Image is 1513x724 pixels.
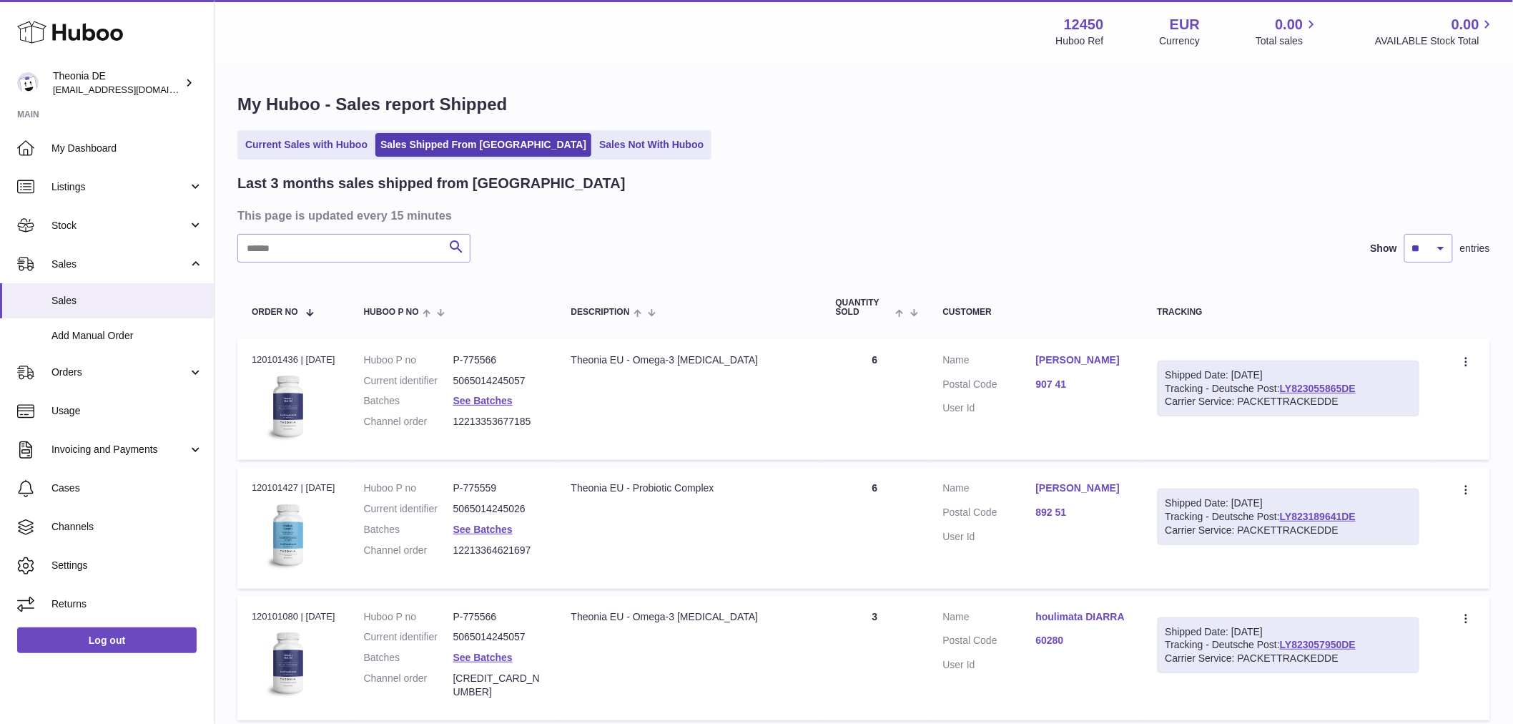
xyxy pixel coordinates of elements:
dd: 5065014245026 [453,502,543,516]
dt: Current identifier [364,502,453,516]
dd: P-775566 [453,610,543,624]
a: 0.00 Total sales [1256,15,1319,48]
div: Carrier Service: PACKETTRACKEDDE [1165,524,1411,537]
a: See Batches [453,395,513,406]
td: 6 [822,467,929,588]
img: 124501725892562.jpg [252,371,323,442]
span: Description [571,308,630,317]
a: Sales Not With Huboo [594,133,709,157]
dd: P-775566 [453,353,543,367]
dt: Batches [364,651,453,665]
dd: 5065014245057 [453,630,543,644]
a: 60280 [1036,634,1129,647]
dt: Huboo P no [364,353,453,367]
div: Customer [943,308,1129,317]
span: Quantity Sold [836,298,892,317]
dd: 12213353677185 [453,415,543,429]
img: 124501725892562.jpg [252,627,323,699]
div: Shipped Date: [DATE] [1165,496,1411,510]
dt: Name [943,610,1036,627]
span: 0.00 [1276,15,1303,34]
span: Invoicing and Payments [51,443,188,456]
dd: 5065014245057 [453,374,543,388]
div: Theonia EU - Omega-3 [MEDICAL_DATA] [571,610,807,624]
h1: My Huboo - Sales report Shipped [237,93,1490,116]
div: Huboo Ref [1056,34,1104,48]
dt: Batches [364,394,453,408]
span: [EMAIL_ADDRESS][DOMAIN_NAME] [53,84,210,95]
strong: EUR [1170,15,1200,34]
dt: Batches [364,523,453,537]
div: 120101080 | [DATE] [252,610,335,623]
dt: Channel order [364,672,453,699]
dt: Name [943,481,1036,499]
span: Cases [51,481,203,495]
h2: Last 3 months sales shipped from [GEOGRAPHIC_DATA] [237,174,626,193]
dt: User Id [943,658,1036,672]
a: [PERSON_NAME] [1036,481,1129,495]
dt: Name [943,353,1036,371]
a: Log out [17,627,197,653]
img: 124501725892853.jpg [252,499,323,571]
span: AVAILABLE Stock Total [1375,34,1496,48]
span: Add Manual Order [51,329,203,343]
a: LY823057950DE [1280,639,1356,650]
a: [PERSON_NAME] [1036,353,1129,367]
dt: Channel order [364,415,453,429]
a: Current Sales with Huboo [240,133,373,157]
span: Settings [51,559,203,572]
div: Shipped Date: [DATE] [1165,625,1411,639]
span: My Dashboard [51,142,203,155]
div: Tracking - Deutsche Post: [1158,489,1419,545]
h3: This page is updated every 15 minutes [237,207,1487,223]
div: Tracking - Deutsche Post: [1158,361,1419,417]
span: Stock [51,219,188,233]
strong: 12450 [1064,15,1104,34]
a: houlimata DIARRA [1036,610,1129,624]
a: 907 41 [1036,378,1129,391]
div: Shipped Date: [DATE] [1165,368,1411,382]
dt: User Id [943,530,1036,544]
dd: P-775559 [453,481,543,495]
a: 892 51 [1036,506,1129,519]
a: 0.00 AVAILABLE Stock Total [1375,15,1496,48]
dt: Postal Code [943,634,1036,651]
a: See Batches [453,524,513,535]
div: Currency [1160,34,1201,48]
a: LY823189641DE [1280,511,1356,522]
dt: Huboo P no [364,481,453,495]
span: Order No [252,308,298,317]
span: Huboo P no [364,308,419,317]
span: Returns [51,597,203,611]
label: Show [1371,242,1397,255]
a: Sales Shipped From [GEOGRAPHIC_DATA] [375,133,591,157]
a: LY823055865DE [1280,383,1356,394]
div: Tracking [1158,308,1419,317]
span: Listings [51,180,188,194]
dt: Postal Code [943,378,1036,395]
span: Usage [51,404,203,418]
div: Carrier Service: PACKETTRACKEDDE [1165,395,1411,409]
img: info-de@theonia.com [17,72,39,94]
td: 6 [822,339,929,460]
span: Channels [51,520,203,534]
div: 120101427 | [DATE] [252,481,335,494]
dt: Current identifier [364,630,453,644]
dt: User Id [943,401,1036,415]
span: 0.00 [1452,15,1479,34]
div: Tracking - Deutsche Post: [1158,617,1419,674]
dt: Postal Code [943,506,1036,523]
span: Sales [51,258,188,271]
dd: 12213364621697 [453,544,543,557]
dd: [CREDIT_CARD_NUMBER] [453,672,543,699]
div: Theonia EU - Omega-3 [MEDICAL_DATA] [571,353,807,367]
div: Theonia DE [53,69,182,97]
span: entries [1460,242,1490,255]
div: Theonia EU - Probiotic Complex [571,481,807,495]
div: 120101436 | [DATE] [252,353,335,366]
div: Carrier Service: PACKETTRACKEDDE [1165,652,1411,665]
dt: Current identifier [364,374,453,388]
dt: Huboo P no [364,610,453,624]
span: Sales [51,294,203,308]
a: See Batches [453,652,513,663]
